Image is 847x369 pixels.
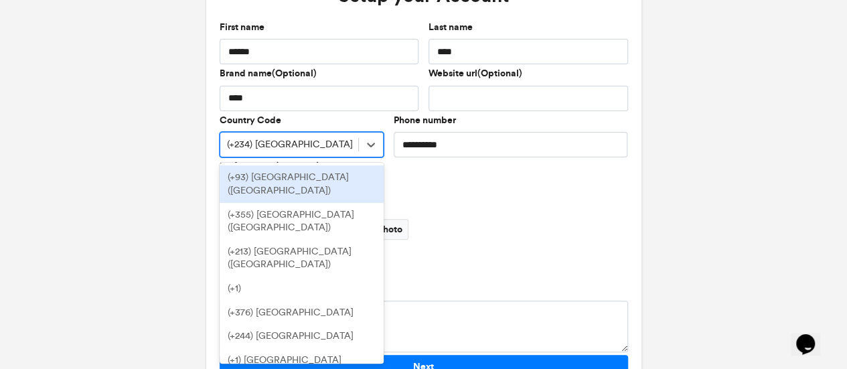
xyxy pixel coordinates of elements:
[220,114,281,127] label: Country Code
[220,67,317,80] label: Brand name(Optional)
[227,139,353,152] div: (+234) [GEOGRAPHIC_DATA]
[220,240,384,277] div: (+213) [GEOGRAPHIC_DATA] (‫[GEOGRAPHIC_DATA]‬‎)
[220,203,384,240] div: (+355) [GEOGRAPHIC_DATA] ([GEOGRAPHIC_DATA])
[220,160,320,173] label: Profile photo(Optional)
[429,67,522,80] label: Website url(Optional)
[220,324,384,348] div: (+244) [GEOGRAPHIC_DATA]
[791,315,834,356] iframe: chat widget
[220,21,264,34] label: First name
[220,301,384,325] div: (+376) [GEOGRAPHIC_DATA]
[220,277,384,301] div: (+1)
[394,114,456,127] label: Phone number
[429,21,473,34] label: Last name
[220,165,384,202] div: (+93) [GEOGRAPHIC_DATA] (‫[GEOGRAPHIC_DATA]‬‎)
